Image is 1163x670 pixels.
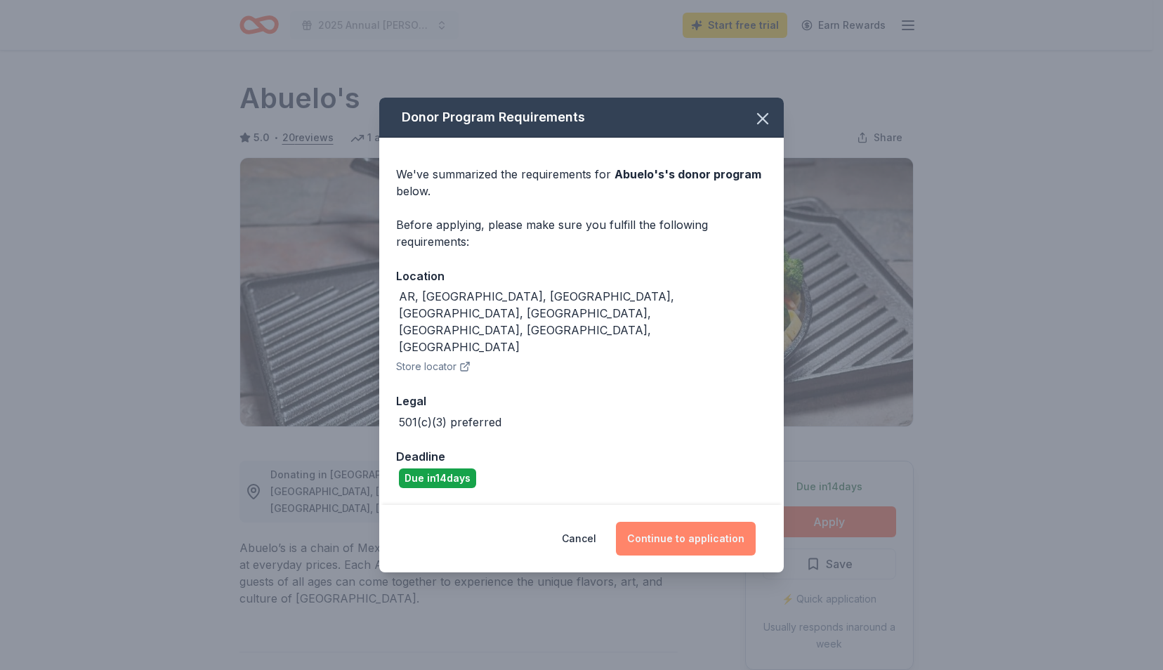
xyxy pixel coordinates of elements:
[379,98,784,138] div: Donor Program Requirements
[616,522,756,556] button: Continue to application
[399,288,767,355] div: AR, [GEOGRAPHIC_DATA], [GEOGRAPHIC_DATA], [GEOGRAPHIC_DATA], [GEOGRAPHIC_DATA], [GEOGRAPHIC_DATA]...
[399,414,501,431] div: 501(c)(3) preferred
[396,166,767,199] div: We've summarized the requirements for below.
[615,167,761,181] span: Abuelo's 's donor program
[396,392,767,410] div: Legal
[396,358,471,375] button: Store locator
[399,468,476,488] div: Due in 14 days
[562,522,596,556] button: Cancel
[396,216,767,250] div: Before applying, please make sure you fulfill the following requirements:
[396,267,767,285] div: Location
[396,447,767,466] div: Deadline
